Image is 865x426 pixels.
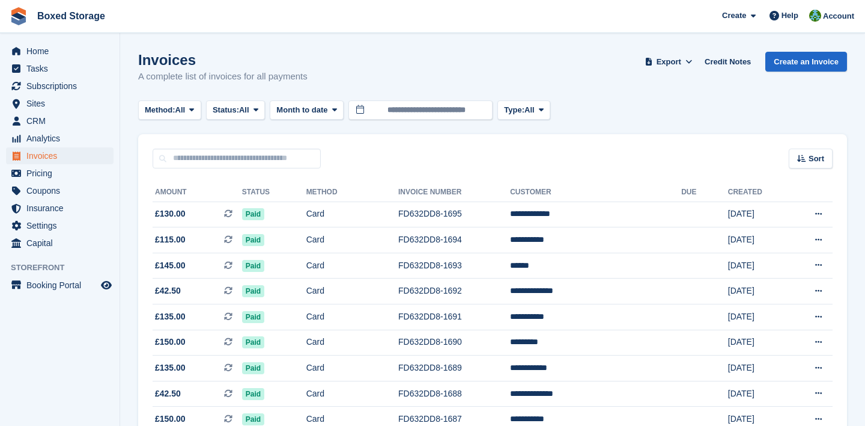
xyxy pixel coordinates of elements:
[11,262,120,274] span: Storefront
[26,200,99,217] span: Insurance
[398,227,510,253] td: FD632DD8-1694
[155,233,186,246] span: £115.00
[306,202,398,227] td: Card
[398,304,510,330] td: FD632DD8-1691
[206,100,265,120] button: Status: All
[681,183,728,202] th: Due
[642,52,695,72] button: Export
[145,104,175,116] span: Method:
[306,330,398,356] td: Card
[175,104,186,116] span: All
[155,362,186,374] span: £135.00
[26,217,99,234] span: Settings
[6,165,114,182] a: menu
[398,381,510,407] td: FD632DD8-1688
[6,95,114,112] a: menu
[728,381,789,407] td: [DATE]
[10,7,28,25] img: stora-icon-8386f47178a22dfd0bd8f6a31ec36ba5ce8667c1dd55bd0f319d3a0aa187defe.svg
[306,356,398,381] td: Card
[242,413,264,425] span: Paid
[306,253,398,279] td: Card
[398,253,510,279] td: FD632DD8-1693
[155,413,186,425] span: £150.00
[6,277,114,294] a: menu
[809,153,824,165] span: Sort
[155,259,186,272] span: £145.00
[26,113,99,129] span: CRM
[26,147,99,164] span: Invoices
[26,78,99,94] span: Subscriptions
[728,304,789,330] td: [DATE]
[99,278,114,292] a: Preview store
[6,200,114,217] a: menu
[26,95,99,112] span: Sites
[728,253,789,279] td: [DATE]
[6,235,114,252] a: menu
[809,10,821,22] img: Tobias Butler
[242,260,264,272] span: Paid
[6,147,114,164] a: menu
[398,330,510,356] td: FD632DD8-1690
[728,202,789,227] td: [DATE]
[155,285,181,297] span: £42.50
[398,356,510,381] td: FD632DD8-1689
[155,387,181,400] span: £42.50
[239,104,249,116] span: All
[6,78,114,94] a: menu
[270,100,344,120] button: Month to date
[242,362,264,374] span: Paid
[504,104,524,116] span: Type:
[138,100,201,120] button: Method: All
[306,304,398,330] td: Card
[728,356,789,381] td: [DATE]
[398,279,510,304] td: FD632DD8-1692
[306,279,398,304] td: Card
[306,183,398,202] th: Method
[765,52,847,72] a: Create an Invoice
[26,43,99,60] span: Home
[524,104,535,116] span: All
[138,52,308,68] h1: Invoices
[306,381,398,407] td: Card
[823,10,854,22] span: Account
[242,208,264,220] span: Paid
[26,60,99,77] span: Tasks
[242,285,264,297] span: Paid
[6,217,114,234] a: menu
[276,104,327,116] span: Month to date
[700,52,756,72] a: Credit Notes
[155,208,186,220] span: £130.00
[398,202,510,227] td: FD632DD8-1695
[728,183,789,202] th: Created
[213,104,239,116] span: Status:
[398,183,510,202] th: Invoice Number
[510,183,681,202] th: Customer
[26,182,99,199] span: Coupons
[242,388,264,400] span: Paid
[242,336,264,348] span: Paid
[6,130,114,147] a: menu
[722,10,746,22] span: Create
[242,234,264,246] span: Paid
[155,310,186,323] span: £135.00
[782,10,798,22] span: Help
[728,227,789,253] td: [DATE]
[155,336,186,348] span: £150.00
[306,227,398,253] td: Card
[728,330,789,356] td: [DATE]
[6,113,114,129] a: menu
[657,56,681,68] span: Export
[26,235,99,252] span: Capital
[26,130,99,147] span: Analytics
[153,183,242,202] th: Amount
[6,182,114,199] a: menu
[728,279,789,304] td: [DATE]
[26,277,99,294] span: Booking Portal
[138,70,308,84] p: A complete list of invoices for all payments
[6,43,114,60] a: menu
[6,60,114,77] a: menu
[26,165,99,182] span: Pricing
[242,183,306,202] th: Status
[32,6,110,26] a: Boxed Storage
[242,311,264,323] span: Paid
